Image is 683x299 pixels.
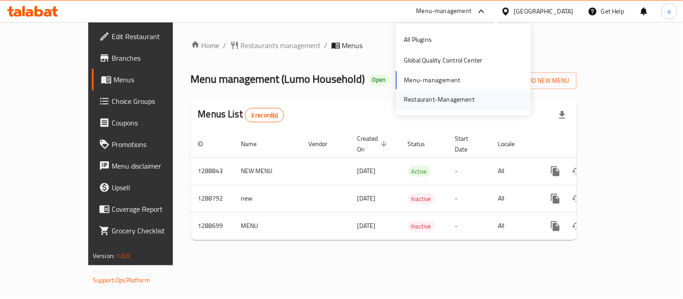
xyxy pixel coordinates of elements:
span: Vendor [309,138,339,149]
span: Locale [498,138,527,149]
td: - [448,212,491,240]
span: Open [369,76,389,84]
a: Coverage Report [92,198,202,220]
button: more [545,188,566,210]
div: Menu-management [416,6,472,17]
span: [DATE] [357,192,376,204]
span: Version: [93,250,115,262]
div: Restaurant-Management [404,94,475,104]
a: Home [191,40,220,51]
div: Total records count [245,108,284,122]
span: Get support on: [93,265,134,277]
nav: breadcrumb [191,40,577,51]
div: All Plugins [404,35,432,45]
span: Start Date [455,133,480,155]
div: Inactive [408,193,435,204]
div: Export file [552,104,573,126]
h2: Menus List [198,107,284,122]
span: Menu management ( Lumo Household ) [191,69,365,89]
td: new [234,185,302,212]
a: Restaurants management [230,40,321,51]
span: Add New Menu [514,75,570,86]
span: Created On [357,133,390,155]
span: Branches [112,53,195,63]
span: [DATE] [357,165,376,177]
a: Coupons [92,112,202,134]
span: Menus [342,40,363,51]
span: Coverage Report [112,204,195,214]
a: Branches [92,47,202,69]
td: NEW MENU [234,157,302,185]
td: - [448,157,491,185]
th: Actions [538,130,638,158]
span: [DATE] [357,220,376,232]
table: enhanced table [191,130,638,240]
td: MENU [234,212,302,240]
td: All [491,157,538,185]
span: Inactive [408,194,435,204]
button: more [545,161,566,182]
span: Restaurants management [241,40,321,51]
span: Active [408,166,431,177]
td: - [448,185,491,212]
td: 1288843 [191,157,234,185]
a: Grocery Checklist [92,220,202,241]
td: 1288699 [191,212,234,240]
td: All [491,212,538,240]
button: Change Status [566,188,588,210]
a: Support.OpsPlatform [93,274,150,286]
span: Menu disclaimer [112,161,195,171]
a: Menus [92,69,202,90]
button: more [545,215,566,237]
span: Promotions [112,139,195,150]
a: Edit Restaurant [92,26,202,47]
td: All [491,185,538,212]
span: 1.0.0 [116,250,130,262]
button: Change Status [566,215,588,237]
span: 3 record(s) [245,111,284,120]
li: / [223,40,226,51]
li: / [325,40,328,51]
button: Change Status [566,161,588,182]
a: Choice Groups [92,90,202,112]
button: Add New Menu [507,72,577,89]
a: Upsell [92,177,202,198]
div: Open [369,75,389,85]
span: Menus [113,74,195,85]
span: Inactive [408,221,435,232]
span: Status [408,138,437,149]
span: Grocery Checklist [112,225,195,236]
a: Menu disclaimer [92,155,202,177]
span: s [668,6,671,16]
div: [GEOGRAPHIC_DATA] [514,6,574,16]
td: 1288792 [191,185,234,212]
span: Name [241,138,269,149]
span: Edit Restaurant [112,31,195,42]
div: Global Quality Control Center [404,56,483,66]
span: Upsell [112,182,195,193]
a: Promotions [92,134,202,155]
span: Choice Groups [112,96,195,107]
span: ID [198,138,215,149]
span: Coupons [112,117,195,128]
